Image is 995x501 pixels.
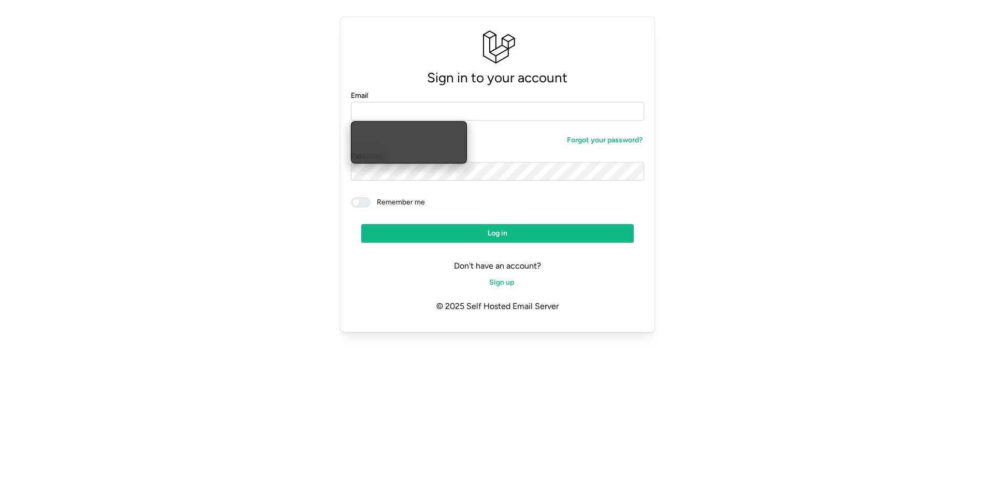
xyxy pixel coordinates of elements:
a: Sign up [479,273,516,292]
button: Log in [361,224,634,243]
p: Don't have an account? [351,259,644,273]
p: © 2025 Self Hosted Email Server [351,292,644,321]
span: Forgot your password? [567,131,643,149]
span: Log in [488,225,507,242]
a: Forgot your password? [557,131,644,150]
span: Sign up [489,274,514,291]
label: Email [351,90,368,101]
span: Remember me [371,197,425,208]
p: Sign in to your account [351,67,644,89]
